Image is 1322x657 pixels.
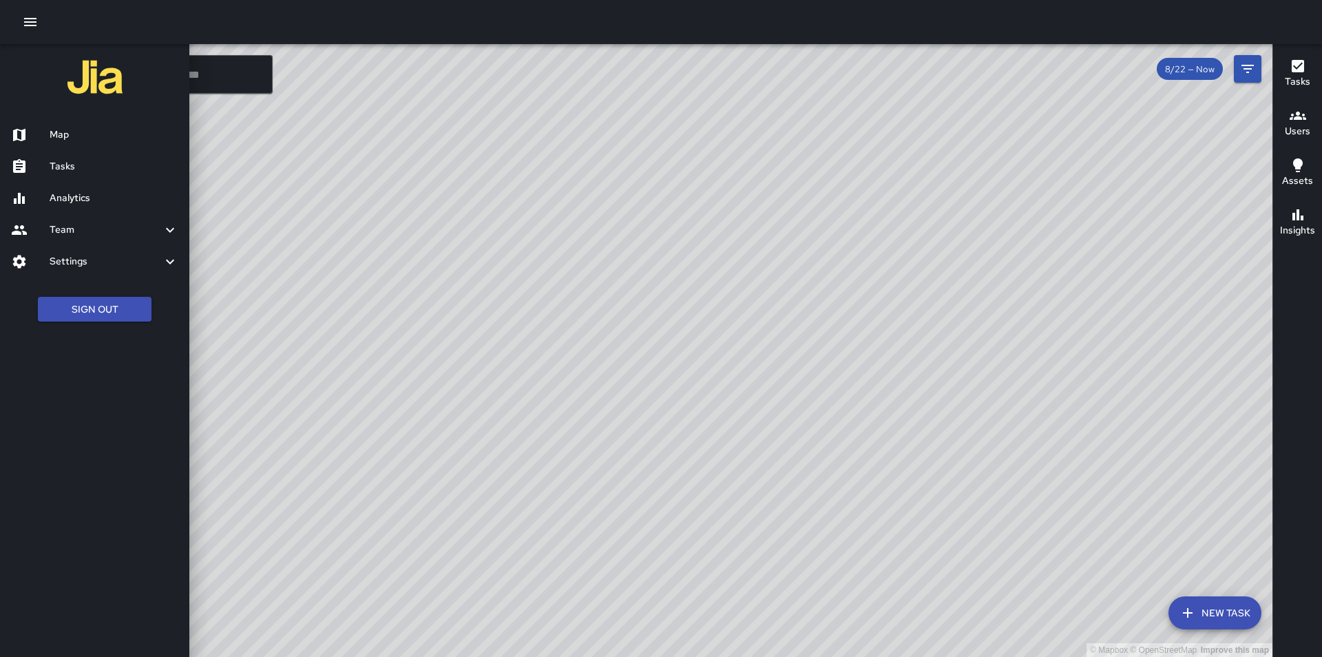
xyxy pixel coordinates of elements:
[1285,124,1310,139] h6: Users
[50,127,178,143] h6: Map
[50,254,162,269] h6: Settings
[50,159,178,174] h6: Tasks
[38,297,151,322] button: Sign Out
[1285,74,1310,90] h6: Tasks
[1280,223,1315,238] h6: Insights
[50,222,162,238] h6: Team
[67,50,123,105] img: jia-logo
[1168,596,1261,629] button: New Task
[1282,174,1313,189] h6: Assets
[50,191,178,206] h6: Analytics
